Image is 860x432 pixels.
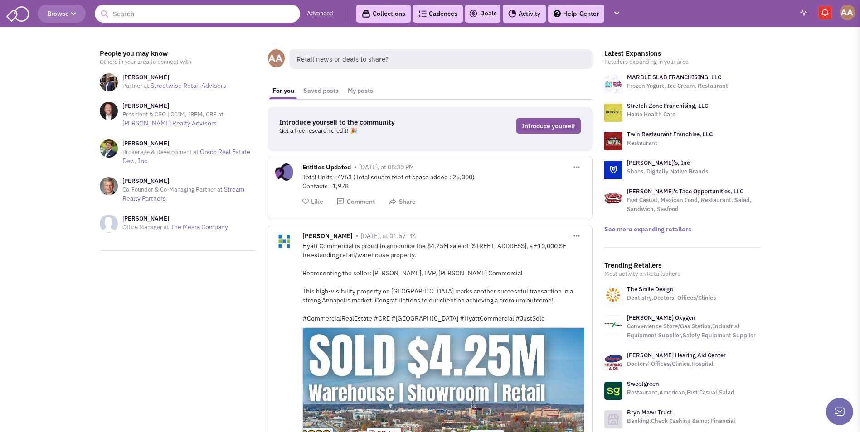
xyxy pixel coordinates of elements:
span: Brokerage & Development at [122,148,199,156]
h3: [PERSON_NAME] [122,215,228,223]
span: [PERSON_NAME] [302,232,353,242]
a: Activity [503,5,546,23]
a: Stretch Zone Franchising, LLC [627,102,708,110]
img: NoImageAvailable1.jpg [100,215,118,233]
a: Bryn Mawr Trust [627,408,672,416]
a: [PERSON_NAME] Hearing Aid Center [627,351,726,359]
p: Convenience Store/Gas Station,Industrial Equipment Supplier,Safety Equipment Supplier [627,322,761,340]
p: Dentistry,Doctors’ Offices/Clinics [627,293,716,302]
a: Cadences [413,5,463,23]
a: Stream Realty Partners [122,185,244,202]
a: Streetwise Retail Advisors [151,82,226,90]
h3: [PERSON_NAME] [122,102,256,110]
img: www.robertsoxygen.com [604,316,622,334]
div: Total Units : 4763 (Total square feet of space added : 25,000) Contacts : 1,978 [302,173,585,191]
a: MARBLE SLAB FRANCHISING, LLC [627,73,721,81]
span: Entities Updated [302,163,351,173]
img: SmartAdmin [6,5,29,22]
p: Doctors’ Offices/Clinics,Hospital [627,360,726,369]
button: Comment [336,197,375,206]
p: Others in your area to connect with [100,58,256,67]
div: Hyatt Commercial is proud to announce the $4.25M sale of [STREET_ADDRESS], a ±10,000 SF freestand... [302,241,585,323]
h3: [PERSON_NAME] [122,177,256,185]
img: www.sweetgreen.com [604,382,622,400]
a: Advanced [307,10,333,18]
span: [DATE], at 08:30 PM [359,163,414,171]
p: Retailers expanding in your area [604,58,761,67]
p: Restaurant,American,Fast Casual,Salad [627,388,734,397]
a: Sweetgreen [627,380,659,388]
p: Most activity on Retailsphere [604,269,761,278]
img: help.png [554,10,561,17]
span: Like [311,197,323,206]
h3: People you may know [100,49,256,58]
button: Browse [38,5,86,23]
input: Search [95,5,300,23]
img: icon-deals.svg [469,8,478,19]
p: Restaurant [627,139,713,148]
a: Collections [356,5,411,23]
span: President & CEO | CCIM, IREM, CRE at [122,110,224,118]
a: Twin Restaurant Franchise, LLC [627,130,713,138]
img: logo [604,104,622,122]
img: icon-collection-lavender-black.svg [362,10,370,18]
h3: Trending Retailers [604,261,761,269]
button: Share [389,197,416,206]
p: Home Health Care [627,110,708,119]
a: [PERSON_NAME]'s Taco Opportunities, LLC [627,187,743,195]
a: [PERSON_NAME] Realty Advisors [122,119,217,127]
a: For you [268,82,299,99]
a: My posts [343,82,378,99]
button: Like [302,197,323,206]
span: Partner at [122,82,149,90]
img: logo [604,189,622,207]
span: [DATE], at 01:57 PM [361,232,416,240]
a: [PERSON_NAME] Oxygen [627,314,695,322]
img: icon-retailer-placeholder.png [604,410,622,428]
a: Saved posts [299,82,343,99]
img: Activity.png [508,10,516,18]
a: [PERSON_NAME]'s, Inc [627,159,690,167]
p: Shoes, Digitally Native Brands [627,167,708,176]
span: Office Manager at [122,223,169,231]
a: The Meara Company​ [170,223,228,231]
a: Help-Center [548,5,604,23]
img: Abe Arteaga [840,5,855,20]
a: See more expanding retailers [604,225,691,233]
span: Retail news or deals to share? [289,49,593,69]
img: logo [604,132,622,150]
span: Browse [47,10,76,18]
p: Frozen Yogurt, Ice Cream, Restaurant [627,82,728,91]
img: Cadences_logo.png [418,10,427,17]
h3: [PERSON_NAME] [122,139,256,148]
a: Graco Real Estate Dev., Inc [122,148,250,165]
h3: Latest Expansions [604,49,761,58]
p: Fast Casual, Mexican Food, Restaurant, Salad, Sandwich, Seafood [627,196,761,214]
a: Introduce yourself [516,118,581,134]
a: Deals [469,8,497,19]
img: logo [604,161,622,179]
p: Get a free research credit! 🎉 [279,126,451,135]
h3: [PERSON_NAME] [122,73,226,82]
a: The Smile Design [627,285,673,293]
img: logo [604,75,622,93]
h3: Introduce yourself to the community [279,118,451,126]
span: Co-Founder & Co-Managing Partner at [122,186,223,193]
p: Banking,Check Cashing &amp; Financial [627,417,735,426]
